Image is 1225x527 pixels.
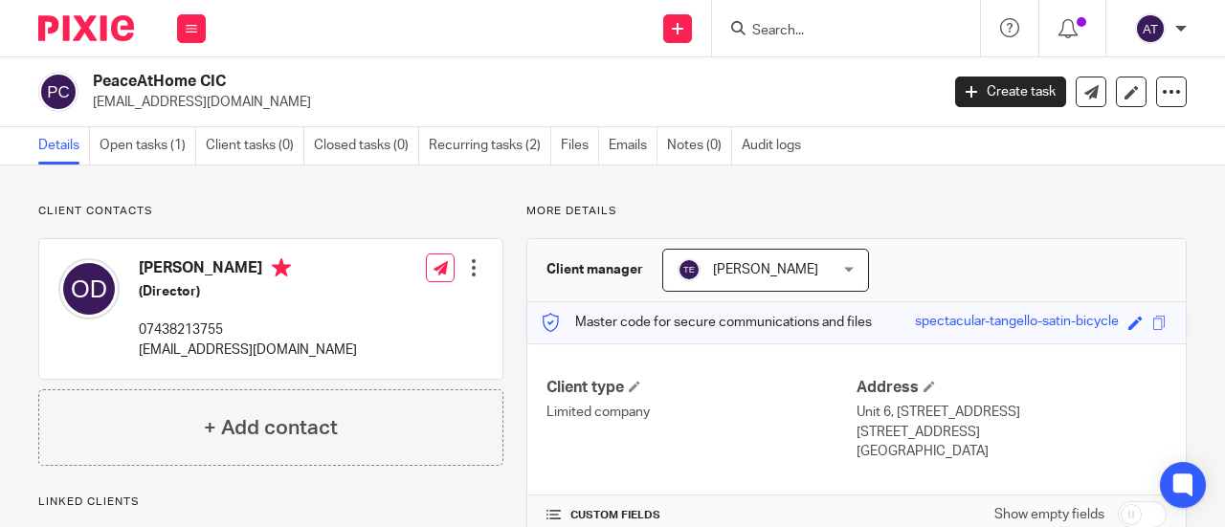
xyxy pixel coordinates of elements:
h4: + Add contact [204,413,338,443]
a: Client tasks (0) [206,127,304,165]
h3: Client manager [546,260,643,279]
a: Audit logs [742,127,811,165]
div: spectacular-tangello-satin-bicycle [915,312,1119,334]
a: Closed tasks (0) [314,127,419,165]
p: [GEOGRAPHIC_DATA] [857,442,1167,461]
label: Show empty fields [994,505,1104,524]
p: Limited company [546,403,857,422]
h4: [PERSON_NAME] [139,258,357,282]
a: Details [38,127,90,165]
a: Notes (0) [667,127,732,165]
p: [STREET_ADDRESS] [857,423,1167,442]
img: svg%3E [1135,13,1166,44]
h4: Address [857,378,1167,398]
h4: CUSTOM FIELDS [546,508,857,523]
input: Search [750,23,923,40]
a: Emails [609,127,657,165]
img: svg%3E [58,258,120,319]
img: svg%3E [38,72,78,112]
p: Linked clients [38,494,503,510]
h4: Client type [546,378,857,398]
a: Recurring tasks (2) [429,127,551,165]
h5: (Director) [139,282,357,301]
p: More details [526,204,1187,219]
p: Client contacts [38,204,503,219]
a: Open tasks (1) [100,127,196,165]
img: Pixie [38,15,134,41]
p: 07438213755 [139,320,357,340]
h2: PeaceAtHome CIC [93,72,760,92]
i: Primary [272,258,291,277]
p: [EMAIL_ADDRESS][DOMAIN_NAME] [139,340,357,360]
span: [PERSON_NAME] [713,263,818,276]
p: Master code for secure communications and files [542,313,872,332]
img: svg%3E [678,258,701,281]
a: Files [561,127,599,165]
p: Unit 6, [STREET_ADDRESS] [857,403,1167,422]
a: Create task [955,77,1066,107]
p: [EMAIL_ADDRESS][DOMAIN_NAME] [93,93,926,112]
